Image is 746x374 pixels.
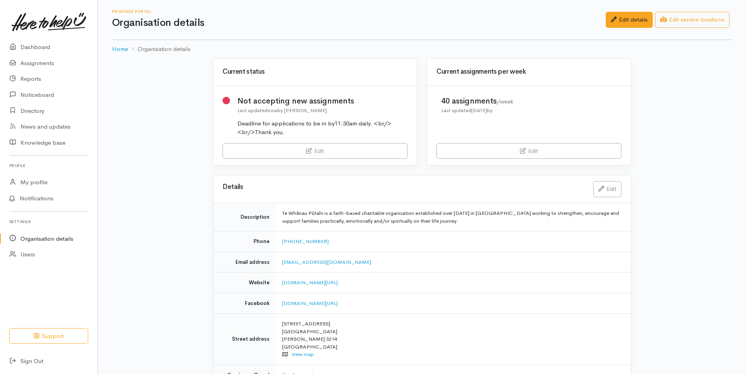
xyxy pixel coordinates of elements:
a: [DOMAIN_NAME][URL] [282,279,338,286]
h6: Profile [9,160,88,171]
time: now [268,107,277,114]
a: Home [112,45,128,54]
a: [DOMAIN_NAME][URL] [282,300,338,307]
div: 40 assignments [441,95,513,107]
time: [DATE] [471,107,487,114]
td: Phone [213,231,276,252]
td: Te Whānau Pūtahi is a faith-based charitable organisation established over [DATE] in [GEOGRAPHIC_... [276,203,631,231]
h3: Current assignments per week [436,68,621,76]
button: Support [9,328,88,344]
a: Edit [223,143,407,159]
div: Not accepting new assignments [237,95,408,107]
a: Edit [436,143,621,159]
li: Organisation details [128,45,190,54]
h6: Provider Portal [112,9,606,14]
a: [EMAIL_ADDRESS][DOMAIN_NAME] [282,259,371,265]
nav: breadcrumb [112,40,732,58]
div: Deadline for applications to be in by11:30am daily. <br/><br/>Thank you. [237,119,408,137]
a: Edit service locations [655,12,730,28]
td: Description [213,203,276,231]
td: Facebook [213,293,276,314]
td: Website [213,272,276,293]
h3: Current status [223,68,407,76]
a: Edit [593,181,621,197]
a: [PHONE_NUMBER] [282,238,329,245]
a: View map [292,351,314,358]
div: Last updated by [PERSON_NAME] [237,107,408,114]
td: Email address [213,252,276,272]
h3: Details [223,183,584,191]
div: Last updated by [441,107,513,114]
td: Street address [213,314,276,365]
a: Edit details [606,12,653,28]
span: /week [497,98,513,105]
h1: Organisation details [112,17,606,29]
td: [STREET_ADDRESS] [GEOGRAPHIC_DATA] [PERSON_NAME] 3214 [GEOGRAPHIC_DATA] [276,314,631,365]
h6: Settings [9,216,88,227]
